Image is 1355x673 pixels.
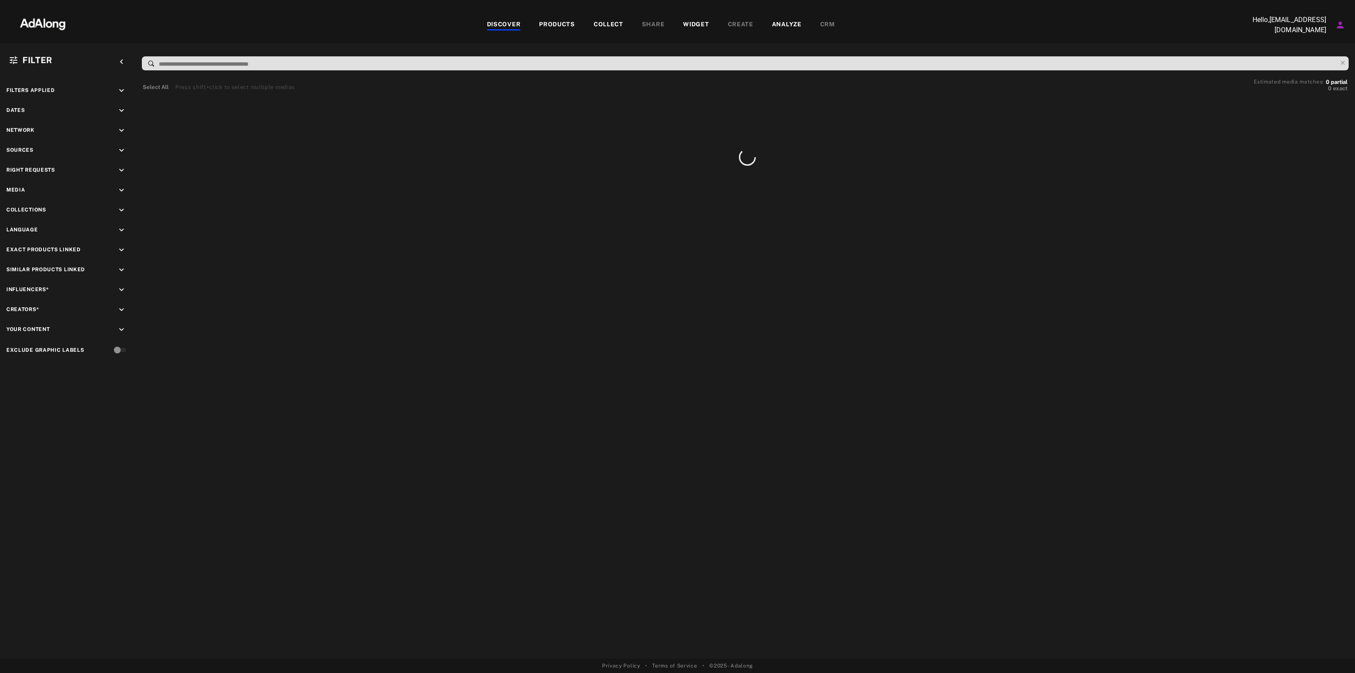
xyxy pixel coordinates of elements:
div: WIDGET [683,20,709,30]
span: Sources [6,147,33,153]
div: ANALYZE [772,20,802,30]
i: keyboard_arrow_down [117,86,126,95]
span: © 2025 - Adalong [709,662,753,670]
div: Exclude Graphic Labels [6,346,84,354]
i: keyboard_arrow_down [117,225,126,235]
i: keyboard_arrow_left [117,57,126,67]
span: Right Requests [6,167,55,173]
i: keyboard_arrow_down [117,146,126,155]
div: PRODUCTS [539,20,575,30]
span: Influencers* [6,286,49,292]
span: • [702,662,705,670]
span: Your Content [6,326,50,332]
span: Dates [6,107,25,113]
i: keyboard_arrow_down [117,126,126,135]
span: 0 [1326,79,1329,85]
div: Press shift+click to select multiple medias [175,83,295,92]
div: CREATE [728,20,753,30]
div: DISCOVER [487,20,521,30]
button: 0exact [1254,84,1347,93]
span: Filter [22,55,53,65]
button: 0partial [1326,80,1347,84]
button: Account settings [1333,18,1347,32]
i: keyboard_arrow_down [117,106,126,115]
i: keyboard_arrow_down [117,186,126,195]
span: Exact Products Linked [6,247,81,253]
span: Estimated media matches: [1254,79,1324,85]
i: keyboard_arrow_down [117,206,126,215]
span: Creators* [6,306,39,312]
span: Filters applied [6,87,55,93]
i: keyboard_arrow_down [117,285,126,295]
span: Network [6,127,35,133]
span: Media [6,187,25,193]
span: Language [6,227,38,233]
i: keyboard_arrow_down [117,245,126,255]
button: Select All [143,83,169,92]
i: keyboard_arrow_down [117,305,126,314]
div: COLLECT [594,20,623,30]
a: Terms of Service [652,662,697,670]
p: Hello, [EMAIL_ADDRESS][DOMAIN_NAME] [1242,15,1326,35]
i: keyboard_arrow_down [117,325,126,334]
span: Collections [6,207,46,213]
a: Privacy Policy [602,662,640,670]
i: keyboard_arrow_down [117,265,126,275]
div: SHARE [642,20,665,30]
span: 0 [1328,85,1331,92]
span: Similar Products Linked [6,267,85,273]
i: keyboard_arrow_down [117,166,126,175]
span: • [645,662,647,670]
div: CRM [820,20,835,30]
img: 63233d7d88ed69de3c212112c67096b6.png [6,11,80,36]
